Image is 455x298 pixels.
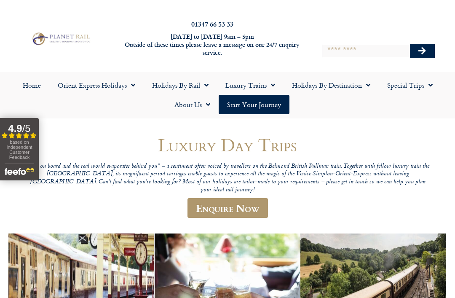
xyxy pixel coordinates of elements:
[25,135,430,155] h1: Luxury Day Trips
[379,75,441,95] a: Special Trips
[284,75,379,95] a: Holidays by Destination
[410,44,434,58] button: Search
[166,95,219,114] a: About Us
[4,75,451,114] nav: Menu
[49,75,144,95] a: Orient Express Holidays
[217,75,284,95] a: Luxury Trains
[191,19,233,29] a: 01347 66 53 33
[219,95,289,114] a: Start your Journey
[14,75,49,95] a: Home
[25,163,430,194] p: “Step on board and the real world evaporates behind you” – a sentiment often voiced by travellers...
[187,198,268,218] a: Enquire Now
[123,33,301,56] h6: [DATE] to [DATE] 9am – 5pm Outside of these times please leave a message on our 24/7 enquiry serv...
[144,75,217,95] a: Holidays by Rail
[30,31,91,46] img: Planet Rail Train Holidays Logo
